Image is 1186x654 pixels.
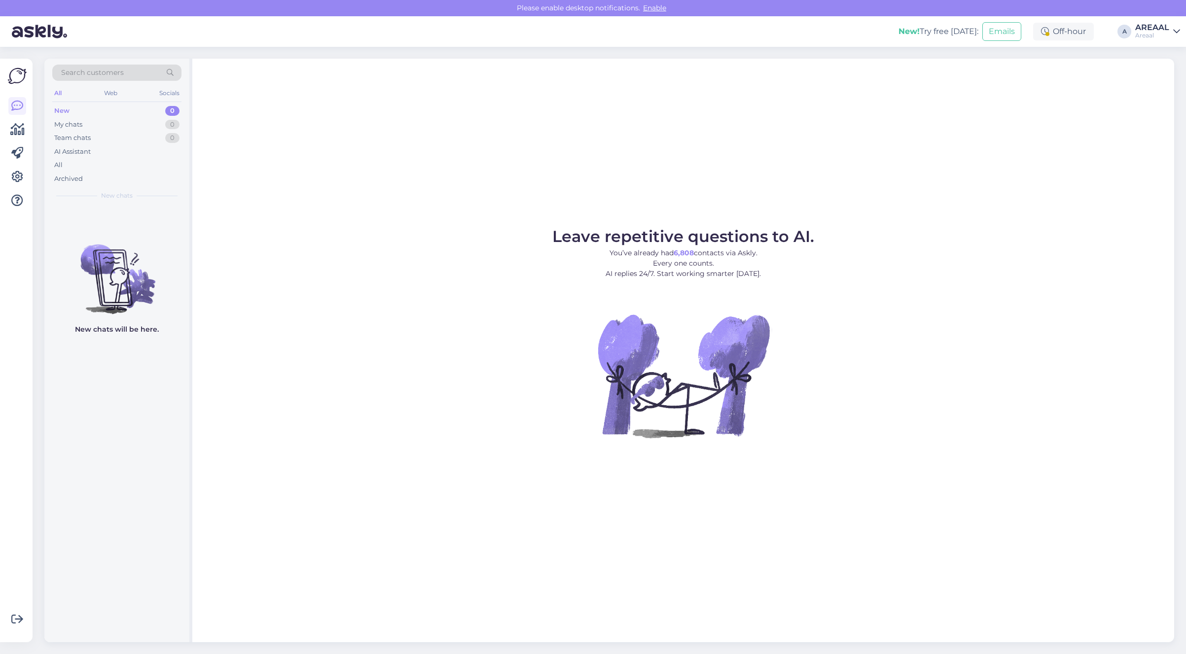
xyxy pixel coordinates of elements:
[54,160,63,170] div: All
[101,191,133,200] span: New chats
[54,106,70,116] div: New
[640,3,669,12] span: Enable
[552,227,814,246] span: Leave repetitive questions to AI.
[61,68,124,78] span: Search customers
[674,248,694,257] b: 6,808
[1135,24,1180,39] a: AREAALAreaal
[157,87,181,100] div: Socials
[54,133,91,143] div: Team chats
[54,120,82,130] div: My chats
[52,87,64,100] div: All
[54,147,91,157] div: AI Assistant
[54,174,83,184] div: Archived
[898,27,920,36] b: New!
[1135,24,1169,32] div: AREAAL
[552,248,814,279] p: You’ve already had contacts via Askly. Every one counts. AI replies 24/7. Start working smarter [...
[165,106,180,116] div: 0
[8,67,27,85] img: Askly Logo
[44,227,189,315] img: No chats
[75,324,159,335] p: New chats will be here.
[102,87,119,100] div: Web
[898,26,978,37] div: Try free [DATE]:
[165,133,180,143] div: 0
[982,22,1021,41] button: Emails
[1117,25,1131,38] div: A
[595,287,772,464] img: No Chat active
[165,120,180,130] div: 0
[1033,23,1094,40] div: Off-hour
[1135,32,1169,39] div: Areaal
